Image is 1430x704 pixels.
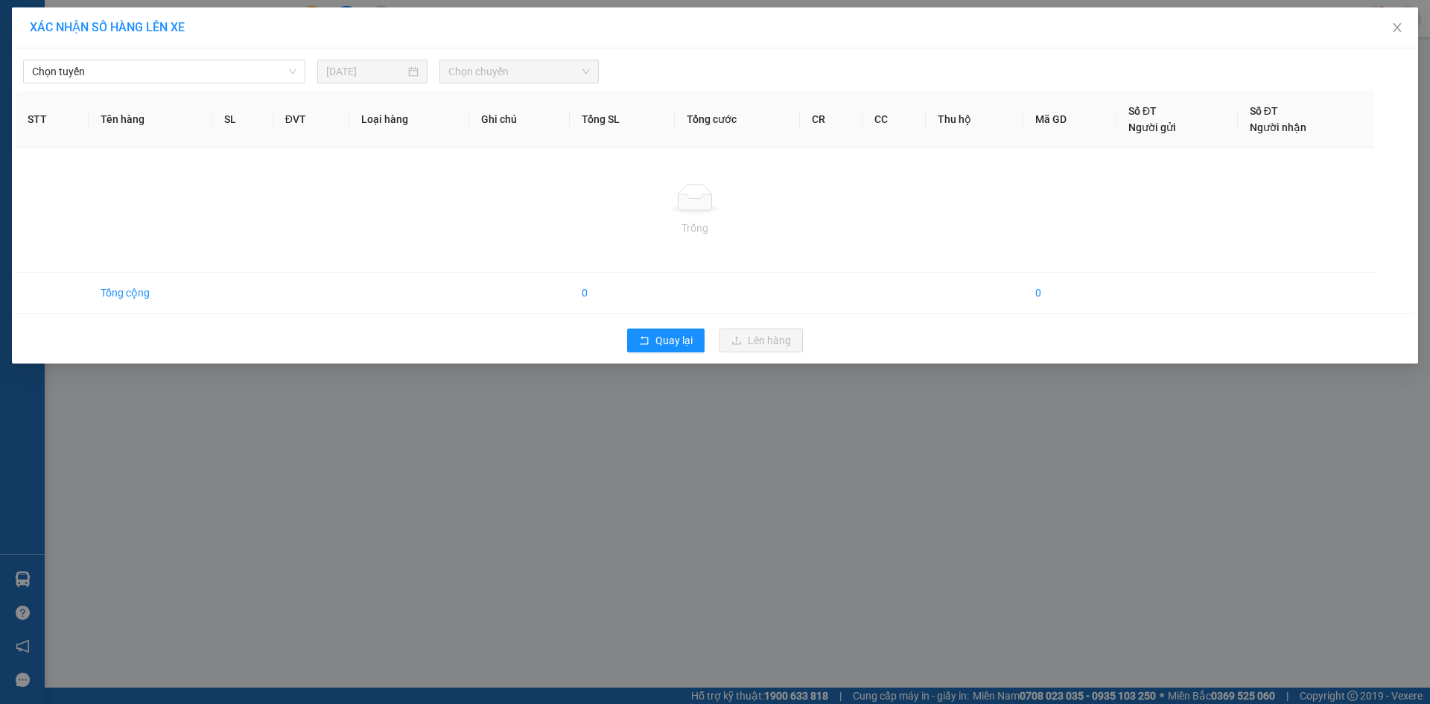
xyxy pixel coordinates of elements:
span: Người gửi [1128,121,1176,133]
th: CC [862,91,926,148]
span: Quay lại [655,332,693,349]
th: Tên hàng [89,91,212,148]
th: Thu hộ [926,91,1023,148]
button: uploadLên hàng [719,329,803,352]
img: logo.jpg [19,19,93,93]
th: Mã GD [1023,91,1116,148]
input: 12/08/2025 [326,63,405,80]
span: XÁC NHẬN SỐ HÀNG LÊN XE [30,20,185,34]
b: GỬI : PV Vincom [19,108,171,133]
th: Loại hàng [349,91,469,148]
span: rollback [639,335,649,347]
span: Số ĐT [1128,105,1157,117]
span: Số ĐT [1250,105,1278,117]
span: Người nhận [1250,121,1306,133]
th: SL [212,91,273,148]
th: Ghi chú [469,91,571,148]
li: [STREET_ADDRESS][PERSON_NAME]. [GEOGRAPHIC_DATA], Tỉnh [GEOGRAPHIC_DATA] [139,37,623,55]
span: Chọn tuyến [32,60,296,83]
td: 0 [570,273,675,314]
td: 0 [1023,273,1116,314]
button: rollbackQuay lại [627,329,705,352]
th: CR [800,91,863,148]
button: Close [1376,7,1418,49]
span: close [1391,22,1403,34]
th: Tổng cước [675,91,800,148]
th: ĐVT [273,91,349,148]
td: Tổng cộng [89,273,212,314]
span: Chọn chuyến [448,60,590,83]
th: Tổng SL [570,91,675,148]
th: STT [16,91,89,148]
li: Hotline: 1900 8153 [139,55,623,74]
div: Trống [28,220,1362,236]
